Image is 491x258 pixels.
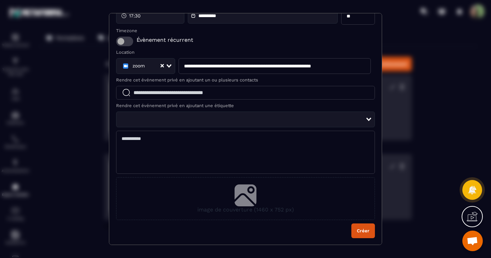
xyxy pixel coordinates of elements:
[116,50,375,55] label: Location
[132,63,145,69] span: zoom
[121,116,366,123] input: Search for option
[351,223,375,238] button: Créer
[116,103,375,108] label: Rendre cet événement privé en ajoutant une étiquette
[116,112,375,127] div: Search for option
[116,77,375,82] label: Rendre cet événement privé en ajoutant un ou plusieurs contacts
[137,37,193,46] span: Évènement récurrent
[197,206,294,213] span: image de couverture (1460 x 752 px)
[116,28,375,33] label: Timezone
[129,12,141,19] span: 17:30
[116,58,175,74] div: Search for option
[146,62,160,70] input: Search for option
[160,63,164,68] button: Clear Selected
[462,231,483,251] div: Ouvrir le chat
